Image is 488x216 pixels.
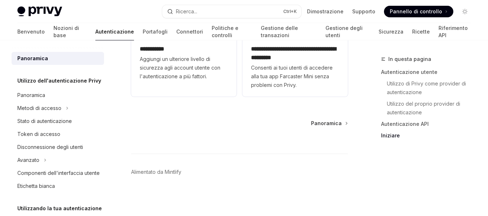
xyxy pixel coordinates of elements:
a: **** **** *Aggiungi un ulteriore livello di sicurezza agli account utente con l'autenticazione a ... [131,23,237,97]
a: Iniziare [381,130,476,141]
a: Componenti dell'interfaccia utente [12,167,104,180]
font: Sicurezza [379,28,403,35]
a: Gestione degli utenti [325,23,370,40]
font: Politiche e controlli [212,25,238,38]
font: Token di accesso [17,131,60,137]
a: Gestione delle transazioni [261,23,317,40]
font: Panoramica [311,120,342,126]
button: Attiva la modalità scura [459,6,471,17]
a: Utilizzo del proprio provider di autenticazione [381,98,476,118]
font: Utilizzo di Privy come provider di autenticazione [387,80,467,95]
font: Gestione delle transazioni [261,25,298,38]
a: Panoramica [12,52,104,65]
font: Utilizzando la tua autenticazione [17,205,102,211]
font: Stato di autenticazione [17,118,72,124]
font: Avanzato [17,157,39,163]
a: Pannello di controllo [384,6,453,17]
a: Panoramica [311,120,347,127]
font: Portafogli [143,28,168,35]
a: Stato di autenticazione [12,115,104,128]
a: Politiche e controlli [212,23,252,40]
a: Autenticazione API [381,118,476,130]
a: Sicurezza [379,23,403,40]
font: In questa pagina [388,56,431,62]
a: Riferimento API [439,23,471,40]
a: Autenticazione utente [381,66,476,78]
a: Autenticazione [95,23,134,40]
a: Benvenuto [17,23,45,40]
font: Pannello di controllo [390,8,442,14]
font: Nozioni di base [53,25,79,38]
font: Gestione degli utenti [325,25,363,38]
font: Ctrl [283,9,291,14]
font: Metodi di accesso [17,105,61,111]
font: Utilizzo dell'autenticazione Privy [17,78,101,84]
font: Consenti ai tuoi utenti di accedere alla tua app Farcaster Mini senza problemi con Privy. [251,65,333,88]
a: Utilizzo di Privy come provider di autenticazione [381,78,476,98]
font: Panoramica [17,55,48,61]
font: Benvenuto [17,28,45,35]
font: Aggiungi un ulteriore livello di sicurezza agli account utente con l'autenticazione a più fattori. [140,56,220,79]
a: Etichetta bianca [12,180,104,193]
a: Supporto [352,8,375,15]
font: Etichetta bianca [17,183,55,189]
font: Autenticazione [95,28,134,35]
a: Panoramica [12,89,104,102]
font: Autenticazione utente [381,69,437,75]
a: Disconnessione degli utenti [12,141,104,154]
font: Ricette [412,28,430,35]
a: Dimostrazione [307,8,344,15]
font: Connettori [176,28,203,35]
a: Ricette [412,23,430,40]
font: Alimentato da Mintlify [131,169,181,175]
button: Apri la ricerca [162,5,301,18]
button: Attiva/disattiva la sezione Metodi di accesso [12,102,104,115]
font: Supporto [352,8,375,14]
button: Attiva/disattiva la sezione Avanzate [12,154,104,167]
font: Riferimento API [439,25,468,38]
a: Nozioni di base [53,23,87,40]
font: Componenti dell'interfaccia utente [17,170,100,176]
a: Connettori [176,23,203,40]
a: Alimentato da Mintlify [131,168,181,176]
a: Portafogli [143,23,168,40]
img: logo luminoso [17,6,62,17]
font: Ricerca... [176,8,197,14]
a: Token di accesso [12,128,104,141]
font: Dimostrazione [307,8,344,14]
font: Panoramica [17,92,45,98]
font: Disconnessione degli utenti [17,144,83,150]
font: Utilizzo del proprio provider di autenticazione [387,101,462,115]
font: Iniziare [381,132,400,138]
font: +K [291,9,297,14]
font: Autenticazione API [381,121,429,127]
